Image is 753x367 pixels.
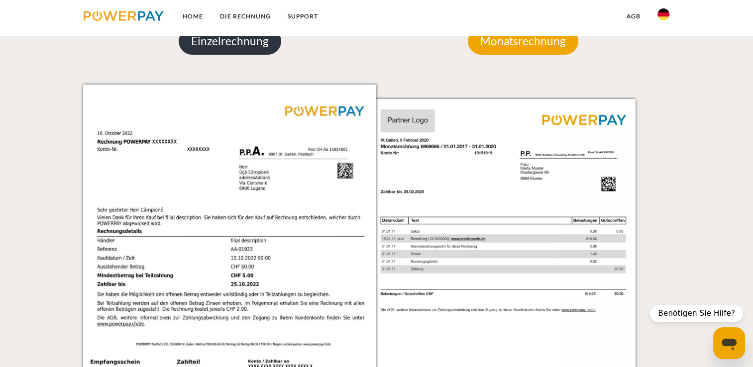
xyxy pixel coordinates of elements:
img: de [657,8,669,20]
a: SUPPORT [279,7,326,25]
iframe: Schaltfläche zum Öffnen des Messaging-Fensters; Konversation läuft [713,327,745,359]
div: Benötigen Sie Hilfe? [650,305,743,322]
p: Monatsrechnung [468,28,578,55]
img: logo-powerpay.svg [84,11,164,21]
p: Einzelrechnung [179,28,281,55]
a: DIE RECHNUNG [212,7,279,25]
a: agb [618,7,649,25]
a: Home [174,7,212,25]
